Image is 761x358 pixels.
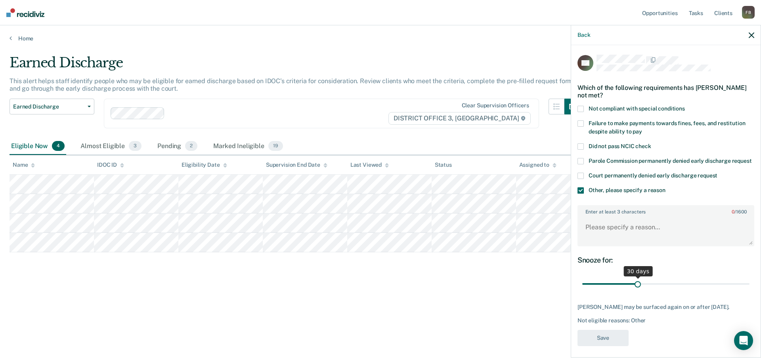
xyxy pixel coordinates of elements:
span: Not compliant with special conditions [589,105,685,112]
div: Name [13,162,35,168]
img: Recidiviz [6,8,44,17]
span: Earned Discharge [13,103,84,110]
div: Marked Ineligible [212,138,284,155]
span: DISTRICT OFFICE 3, [GEOGRAPHIC_DATA] [388,112,531,125]
div: Pending [156,138,199,155]
div: Clear supervision officers [462,102,529,109]
div: Snooze for: [577,256,754,265]
div: IDOC ID [97,162,124,168]
span: 4 [52,141,65,151]
button: Save [577,330,629,346]
span: Other, please specify a reason [589,187,665,193]
span: Failure to make payments towards fines, fees, and restitution despite ability to pay [589,120,745,135]
span: 3 [129,141,141,151]
div: Eligible Now [10,138,66,155]
label: Enter at least 3 characters [578,206,753,215]
div: [PERSON_NAME] may be surfaced again on or after [DATE]. [577,304,754,310]
div: Almost Eligible [79,138,143,155]
div: F B [742,6,755,19]
div: 30 days [624,266,653,276]
span: 0 [732,209,734,215]
div: Supervision End Date [266,162,327,168]
span: 19 [268,141,283,151]
button: Back [577,32,590,38]
div: Eligibility Date [182,162,227,168]
p: This alert helps staff identify people who may be eligible for earned discharge based on IDOC’s c... [10,77,574,92]
div: Open Intercom Messenger [734,331,753,350]
div: Last Viewed [350,162,389,168]
a: Home [10,35,751,42]
div: Status [435,162,452,168]
span: Parole Commission permanently denied early discharge request [589,158,752,164]
div: Which of the following requirements has [PERSON_NAME] not met? [577,78,754,105]
div: Assigned to [519,162,556,168]
div: Earned Discharge [10,55,580,77]
span: / 1600 [732,209,746,215]
span: Did not pass NCIC check [589,143,651,149]
span: 2 [185,141,197,151]
div: Not eligible reasons: Other [577,317,754,324]
span: Court permanently denied early discharge request [589,172,717,179]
